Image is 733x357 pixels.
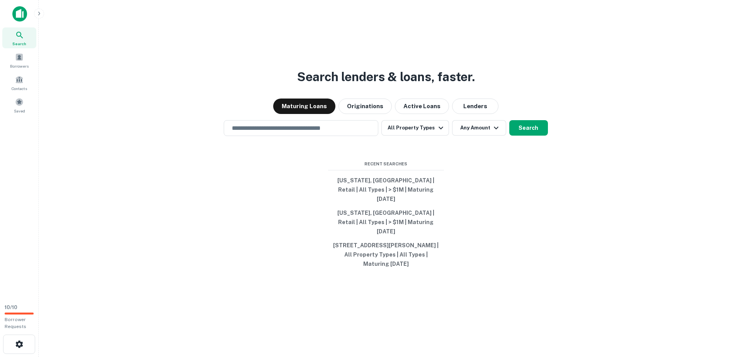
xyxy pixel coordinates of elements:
button: [STREET_ADDRESS][PERSON_NAME] | All Property Types | All Types | Maturing [DATE] [328,238,444,271]
span: Recent Searches [328,161,444,167]
button: [US_STATE], [GEOGRAPHIC_DATA] | Retail | All Types | > $1M | Maturing [DATE] [328,206,444,238]
span: Saved [14,108,25,114]
span: Borrower Requests [5,317,26,329]
span: Contacts [12,85,27,92]
button: Lenders [452,99,498,114]
a: Search [2,27,36,48]
h3: Search lenders & loans, faster. [297,68,475,86]
button: Originations [338,99,392,114]
img: capitalize-icon.png [12,6,27,22]
button: Maturing Loans [273,99,335,114]
span: Search [12,41,26,47]
a: Contacts [2,72,36,93]
button: Any Amount [452,120,506,136]
span: 10 / 10 [5,304,17,310]
button: Active Loans [395,99,449,114]
a: Saved [2,95,36,116]
iframe: Chat Widget [694,295,733,332]
button: Search [509,120,548,136]
a: Borrowers [2,50,36,71]
button: [US_STATE], [GEOGRAPHIC_DATA] | Retail | All Types | > $1M | Maturing [DATE] [328,173,444,206]
span: Borrowers [10,63,29,69]
button: All Property Types [381,120,449,136]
